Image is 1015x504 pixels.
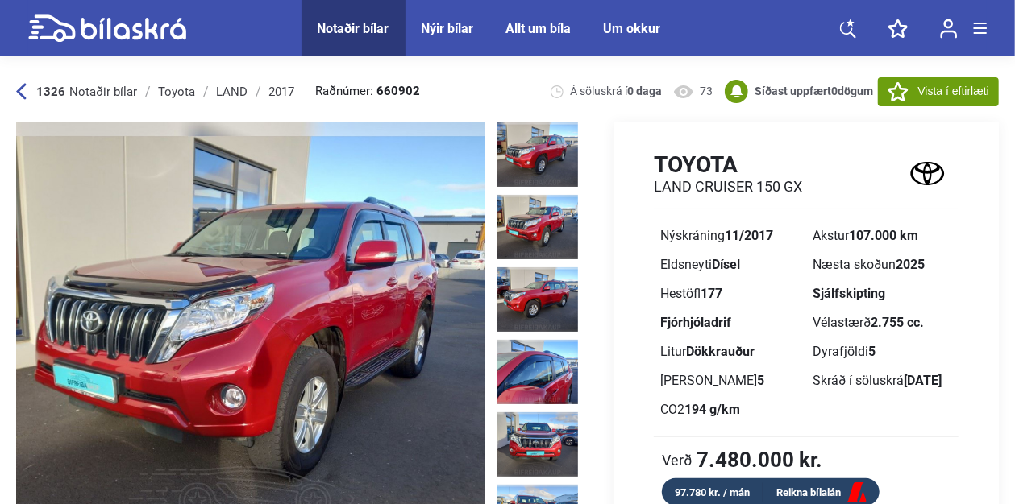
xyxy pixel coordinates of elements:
b: 7.480.000 kr. [697,449,822,470]
div: 2017 [268,85,294,98]
b: Síðast uppfært dögum [755,85,874,97]
b: 5 [868,344,876,359]
b: 1326 [36,85,65,99]
span: Vista í eftirlæti [918,83,989,100]
b: Fjórhjóladrif [660,315,731,330]
b: Dísel [712,257,740,272]
img: logo Toyota LAND CRUISER 150 GX [896,151,959,196]
a: Reikna bílalán [763,483,880,503]
div: Nýskráning [660,229,800,242]
span: Verð [662,452,693,468]
b: [DATE] [904,373,942,388]
a: Nýir bílar [422,21,474,36]
b: Dökkrauður [686,344,755,359]
b: 660902 [376,85,420,97]
b: Sjálfskipting [813,286,885,301]
div: Skráð í söluskrá [813,374,952,387]
b: 0 daga [628,85,663,97]
img: user-login.svg [940,19,958,39]
div: Litur [660,345,800,358]
div: Dyrafjöldi [813,345,952,358]
div: Vélastærð [813,316,952,329]
img: 1697196121_7250267656185334642_50822025963419587.jpg [497,340,578,404]
span: 0 [832,85,838,97]
div: Hestöfl [660,287,800,300]
img: 1697196118_8021788374455318617_50822023412465881.jpg [497,195,578,259]
a: Um okkur [604,21,661,36]
div: 97.780 kr. / mán [662,483,763,502]
span: Notaðir bílar [69,85,137,99]
h2: LAND CRUISER 150 GX [654,178,802,196]
span: Á söluskrá í [571,84,663,99]
b: 2025 [896,257,925,272]
img: 1697196118_7152226927402920846_50822022813505434.jpg [497,122,578,187]
b: 11/2017 [725,228,773,243]
b: 194 g/km [684,402,740,417]
div: CO2 [660,403,800,416]
b: 5 [757,373,764,388]
h1: Toyota [654,151,802,178]
a: Notaðir bílar [318,21,389,36]
div: Næsta skoðun [813,258,952,271]
div: Toyota [158,85,195,98]
img: 1697196120_5641149753649900294_50822025310226097.jpg [497,412,578,477]
span: Raðnúmer: [315,85,420,97]
a: Allt um bíla [506,21,572,36]
div: [PERSON_NAME] [660,374,800,387]
div: LAND [216,85,248,98]
span: 73 [701,84,713,99]
img: 1697196117_3023229923988986053_50822022268928275.jpg [497,267,578,332]
b: 177 [701,286,722,301]
button: Vista í eftirlæti [878,77,999,106]
b: 107.000 km [849,228,918,243]
div: Akstur [813,229,952,242]
div: Eldsneyti [660,258,800,271]
b: 2.755 cc. [871,315,924,330]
